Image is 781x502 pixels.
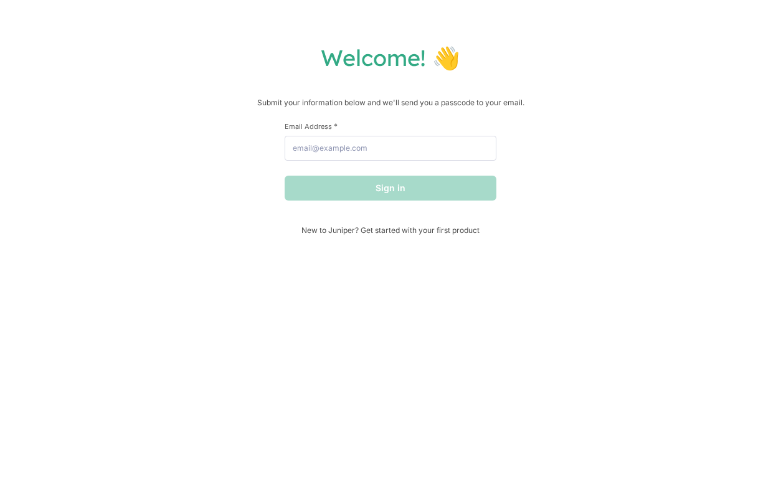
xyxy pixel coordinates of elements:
label: Email Address [285,121,496,131]
p: Submit your information below and we'll send you a passcode to your email. [12,97,769,109]
h1: Welcome! 👋 [12,44,769,72]
span: New to Juniper? Get started with your first product [285,225,496,235]
span: This field is required. [334,121,338,131]
input: email@example.com [285,136,496,161]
